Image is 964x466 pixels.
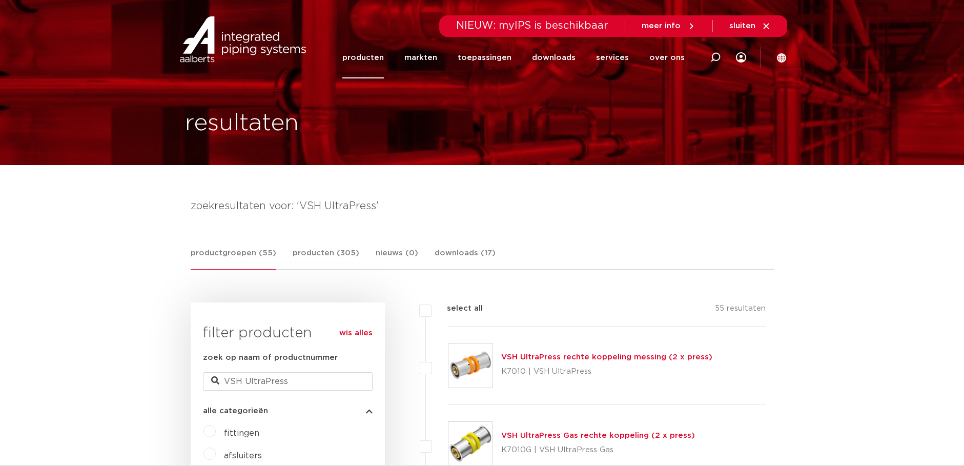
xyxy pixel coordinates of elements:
[501,363,712,380] p: K7010 | VSH UltraPress
[458,37,511,78] a: toepassingen
[501,432,695,439] a: VSH UltraPress Gas rechte koppeling (2 x press)
[596,37,629,78] a: services
[501,442,695,458] p: K7010G | VSH UltraPress Gas
[404,37,437,78] a: markten
[448,422,493,466] img: Thumbnail for VSH UltraPress Gas rechte koppeling (2 x press)
[448,343,493,388] img: Thumbnail for VSH UltraPress rechte koppeling messing (2 x press)
[339,327,373,339] a: wis alles
[729,22,771,31] a: sluiten
[376,247,418,269] a: nieuws (0)
[736,37,746,78] div: my IPS
[203,407,373,415] button: alle categorieën
[203,352,338,364] label: zoek op naam of productnummer
[642,22,696,31] a: meer info
[456,21,608,31] span: NIEUW: myIPS is beschikbaar
[532,37,576,78] a: downloads
[224,429,259,437] a: fittingen
[432,302,483,315] label: select all
[203,407,268,415] span: alle categorieën
[191,247,276,270] a: productgroepen (55)
[642,22,681,30] span: meer info
[435,247,496,269] a: downloads (17)
[203,372,373,391] input: zoeken
[715,302,766,318] p: 55 resultaten
[342,37,384,78] a: producten
[501,353,712,361] a: VSH UltraPress rechte koppeling messing (2 x press)
[224,452,262,460] a: afsluiters
[649,37,685,78] a: over ons
[342,37,685,78] nav: Menu
[185,107,299,140] h1: resultaten
[293,247,359,269] a: producten (305)
[729,22,755,30] span: sluiten
[191,198,774,214] h4: zoekresultaten voor: 'VSH UltraPress'
[203,323,373,343] h3: filter producten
